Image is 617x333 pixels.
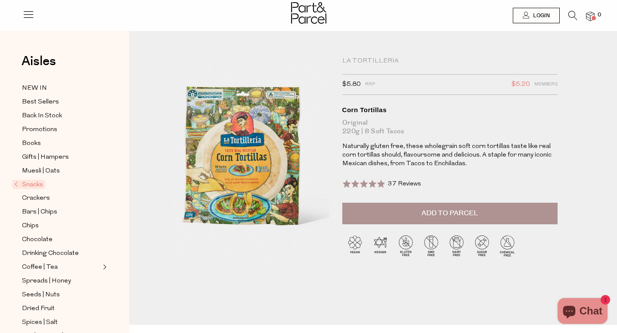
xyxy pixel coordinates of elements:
a: Dried Fruit [22,303,100,314]
a: Gifts | Hampers [22,152,100,163]
button: Expand/Collapse Coffee | Tea [101,262,107,272]
a: Books [22,138,100,149]
p: Naturally gluten free, these wholegrain soft corn tortillas taste like real corn tortillas should... [342,142,558,168]
inbox-online-store-chat: Shopify online store chat [555,298,610,326]
div: Original 220g | 8 Soft Tacos [342,119,558,136]
img: P_P-ICONS-Live_Bec_V11_Kosher.svg [368,233,393,258]
a: Coffee | Tea [22,262,100,273]
a: Login [513,8,560,23]
span: $5.80 [342,79,361,90]
span: Chips [22,221,39,231]
span: Muesli | Oats [22,166,60,176]
a: Drinking Chocolate [22,248,100,259]
a: Seeds | Nuts [22,289,100,300]
img: P_P-ICONS-Live_Bec_V11_GMO_Free.svg [419,233,444,258]
a: Chocolate [22,234,100,245]
span: Spreads | Honey [22,276,71,286]
a: NEW IN [22,83,100,94]
span: Members [534,79,558,90]
img: P_P-ICONS-Live_Bec_V11_Sugar_Free.svg [469,233,495,258]
div: La Tortilleria [342,57,558,66]
span: Chocolate [22,235,53,245]
span: Gifts | Hampers [22,152,69,163]
a: Snacks [14,179,100,190]
div: Corn Tortillas [342,106,558,114]
span: Books [22,138,41,149]
button: Add to Parcel [342,203,558,224]
span: RRP [365,79,375,90]
a: Best Sellers [22,97,100,107]
a: Promotions [22,124,100,135]
a: Muesli | Oats [22,166,100,176]
img: P_P-ICONS-Live_Bec_V11_Gluten_Free.svg [393,233,419,258]
a: Crackers [22,193,100,204]
a: Back In Stock [22,110,100,121]
span: Crackers [22,193,50,204]
span: Add to Parcel [422,208,478,218]
span: Snacks [12,180,45,189]
span: Promotions [22,125,57,135]
span: Back In Stock [22,111,62,121]
a: 0 [586,12,595,21]
span: Bars | Chips [22,207,57,217]
span: Coffee | Tea [22,262,58,273]
a: Spreads | Honey [22,276,100,286]
span: Spices | Salt [22,317,58,328]
a: Bars | Chips [22,207,100,217]
span: 37 Reviews [388,181,421,187]
img: P_P-ICONS-Live_Bec_V11_Chemical_Free.svg [495,233,520,258]
span: $5.20 [512,79,530,90]
span: Login [531,12,550,19]
span: Dried Fruit [22,304,55,314]
span: Drinking Chocolate [22,248,79,259]
a: Spices | Salt [22,317,100,328]
img: P_P-ICONS-Live_Bec_V11_Vegan.svg [342,233,368,258]
span: Best Sellers [22,97,59,107]
span: Aisles [22,52,56,71]
span: NEW IN [22,83,47,94]
span: Seeds | Nuts [22,290,60,300]
img: P_P-ICONS-Live_Bec_V11_Dairy_Free.svg [444,233,469,258]
img: Corn Tortillas [155,57,329,263]
a: Aisles [22,55,56,76]
a: Chips [22,220,100,231]
img: Part&Parcel [291,2,326,24]
span: 0 [595,11,603,19]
